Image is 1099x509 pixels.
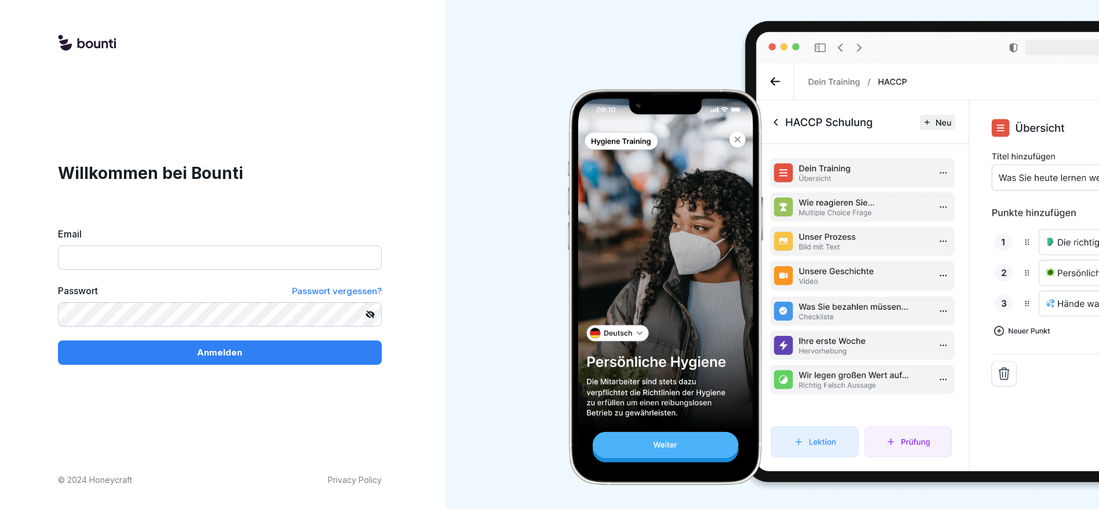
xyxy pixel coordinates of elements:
[58,474,132,486] p: © 2024 Honeycraft
[58,161,382,185] h1: Willkommen bei Bounti
[197,346,242,359] p: Anmelden
[58,284,98,298] label: Passwort
[58,340,382,365] button: Anmelden
[292,285,382,296] span: Passwort vergessen?
[58,35,116,52] img: logo.svg
[328,474,382,486] a: Privacy Policy
[58,227,382,241] label: Email
[292,284,382,298] a: Passwort vergessen?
